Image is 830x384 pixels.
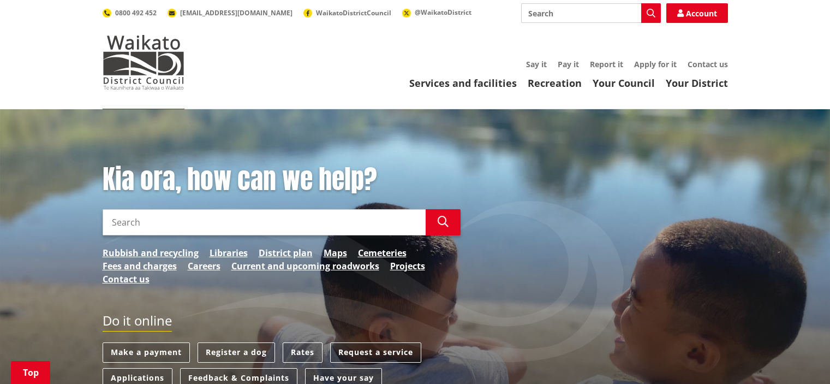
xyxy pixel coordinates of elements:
a: WaikatoDistrictCouncil [303,8,391,17]
span: @WaikatoDistrict [415,8,471,17]
a: Top [11,361,50,384]
a: Your Council [593,76,655,90]
h2: Do it online [103,313,172,332]
a: Your District [666,76,728,90]
a: Maps [324,246,347,259]
a: Careers [188,259,220,273]
a: 0800 492 452 [103,8,157,17]
a: @WaikatoDistrict [402,8,471,17]
a: Register a dog [198,342,275,363]
span: WaikatoDistrictCouncil [316,8,391,17]
a: Contact us [103,273,150,286]
input: Search input [521,3,661,23]
span: [EMAIL_ADDRESS][DOMAIN_NAME] [180,8,292,17]
a: District plan [259,246,313,259]
a: Say it [526,59,547,69]
a: Apply for it [634,59,677,69]
a: [EMAIL_ADDRESS][DOMAIN_NAME] [168,8,292,17]
a: Request a service [330,342,421,363]
a: Current and upcoming roadworks [231,259,379,273]
a: Fees and charges [103,259,177,273]
h1: Kia ora, how can we help? [103,164,461,196]
a: Account [666,3,728,23]
input: Search input [103,209,426,235]
a: Contact us [688,59,728,69]
a: Rubbish and recycling [103,246,199,259]
a: Recreation [528,76,582,90]
img: Waikato District Council - Te Kaunihera aa Takiwaa o Waikato [103,35,184,90]
a: Cemeteries [358,246,407,259]
a: Rates [283,342,323,363]
span: 0800 492 452 [115,8,157,17]
a: Pay it [558,59,579,69]
a: Libraries [210,246,248,259]
a: Report it [590,59,623,69]
a: Services and facilities [409,76,517,90]
a: Make a payment [103,342,190,363]
a: Projects [390,259,425,273]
